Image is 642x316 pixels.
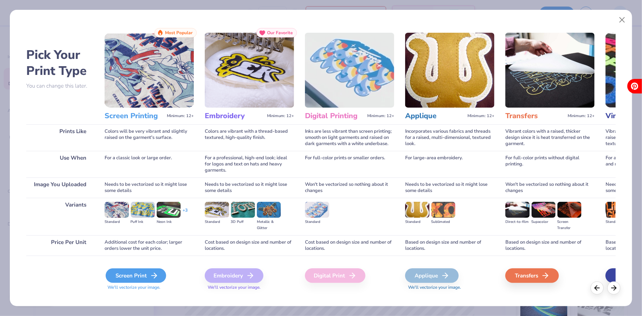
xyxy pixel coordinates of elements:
h2: Pick Your Print Type [26,47,94,79]
img: Standard [105,202,129,218]
div: 3D Puff [231,219,255,225]
div: Won't be vectorized so nothing about it changes [505,177,595,198]
div: Sublimated [431,219,455,225]
div: For large-area embroidery. [405,151,494,177]
div: Based on design size and number of locations. [405,235,494,256]
div: For a classic look or large order. [105,151,194,177]
div: Metallic & Glitter [257,219,281,231]
img: Metallic & Glitter [257,202,281,218]
h3: Embroidery [205,111,264,121]
div: Cost based on design size and number of locations. [305,235,394,256]
div: Standard [105,219,129,225]
p: You can change this later. [26,83,94,89]
div: Image You Uploaded [26,177,94,198]
div: Screen Transfer [557,219,582,231]
img: Applique [405,33,494,108]
div: Digital Print [305,268,365,283]
span: Minimum: 12+ [167,113,194,119]
h3: Screen Printing [105,111,164,121]
div: Prints Like [26,124,94,151]
img: Supacolor [532,202,556,218]
h3: Applique [405,111,465,121]
img: Puff Ink [131,202,155,218]
span: We'll vectorize your image. [405,284,494,291]
div: Neon Ink [157,219,181,225]
div: Inks are less vibrant than screen printing; smooth on light garments and raised on dark garments ... [305,124,394,151]
span: Minimum: 12+ [568,113,595,119]
div: Needs to be vectorized so it might lose some details [205,177,294,198]
div: Puff Ink [131,219,155,225]
div: Colors are vibrant with a thread-based textured, high-quality finish. [205,124,294,151]
img: Standard [205,202,229,218]
img: Standard [405,202,429,218]
div: Standard [606,219,630,225]
div: Based on design size and number of locations. [505,235,595,256]
img: Standard [606,202,630,218]
div: Standard [305,219,329,225]
div: + 3 [183,207,188,220]
div: For full-color prints or smaller orders. [305,151,394,177]
span: Minimum: 12+ [267,113,294,119]
img: Standard [305,202,329,218]
div: Colors will be very vibrant and slightly raised on the garment's surface. [105,124,194,151]
img: Transfers [505,33,595,108]
img: Digital Printing [305,33,394,108]
div: Needs to be vectorized so it might lose some details [405,177,494,198]
img: Direct-to-film [505,202,529,218]
img: 3D Puff [231,202,255,218]
img: Screen Transfer [557,202,582,218]
div: Vibrant colors with a raised, thicker design since it is heat transferred on the garment. [505,124,595,151]
div: Cost based on design size and number of locations. [205,235,294,256]
div: Applique [405,268,459,283]
div: Transfers [505,268,559,283]
div: Standard [205,219,229,225]
h3: Transfers [505,111,565,121]
div: Screen Print [106,268,166,283]
span: Minimum: 12+ [367,113,394,119]
button: Close [615,13,629,27]
div: Use When [26,151,94,177]
div: Standard [405,219,429,225]
div: For a professional, high-end look; ideal for logos and text on hats and heavy garments. [205,151,294,177]
img: Sublimated [431,202,455,218]
span: We'll vectorize your image. [105,284,194,291]
div: Embroidery [205,268,263,283]
span: We'll vectorize your image. [205,284,294,291]
div: Price Per Unit [26,235,94,256]
div: Incorporates various fabrics and threads for a raised, multi-dimensional, textured look. [405,124,494,151]
img: Neon Ink [157,202,181,218]
div: For full-color prints without digital printing. [505,151,595,177]
div: Direct-to-film [505,219,529,225]
div: Variants [26,198,94,235]
div: Won't be vectorized so nothing about it changes [305,177,394,198]
div: Needs to be vectorized so it might lose some details [105,177,194,198]
h3: Digital Printing [305,111,364,121]
img: Embroidery [205,33,294,108]
span: Our Favorite [267,30,293,35]
div: Additional cost for each color; larger orders lower the unit price. [105,235,194,256]
span: Most Popular [165,30,193,35]
span: Minimum: 12+ [467,113,494,119]
img: Screen Printing [105,33,194,108]
div: Supacolor [532,219,556,225]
